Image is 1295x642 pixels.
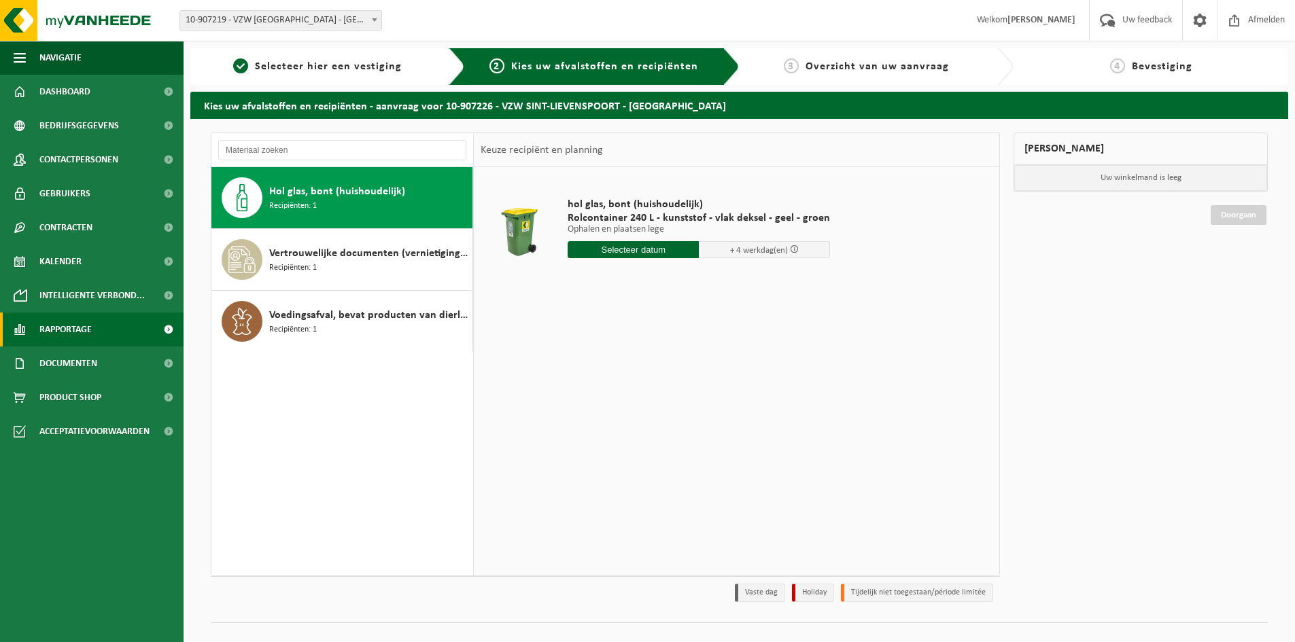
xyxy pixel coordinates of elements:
[218,140,466,160] input: Materiaal zoeken
[806,61,949,72] span: Overzicht van uw aanvraag
[568,198,830,211] span: hol glas, bont (huishoudelijk)
[39,279,145,313] span: Intelligente verbond...
[269,323,317,336] span: Recipiënten: 1
[792,584,834,602] li: Holiday
[269,262,317,274] span: Recipiënten: 1
[211,167,473,229] button: Hol glas, bont (huishoudelijk) Recipiënten: 1
[511,61,698,72] span: Kies uw afvalstoffen en recipiënten
[489,58,504,73] span: 2
[784,58,799,73] span: 3
[269,245,469,262] span: Vertrouwelijke documenten (vernietiging - recyclage)
[568,225,830,234] p: Ophalen en plaatsen lege
[39,313,92,346] span: Rapportage
[39,143,118,177] span: Contactpersonen
[735,584,785,602] li: Vaste dag
[39,75,90,109] span: Dashboard
[568,211,830,225] span: Rolcontainer 240 L - kunststof - vlak deksel - geel - groen
[269,200,317,213] span: Recipiënten: 1
[180,11,381,30] span: 10-907219 - VZW SINT-LIEVENSPOORT - GENT
[39,211,92,245] span: Contracten
[39,177,90,211] span: Gebruikers
[730,246,788,255] span: + 4 werkdag(en)
[568,241,699,258] input: Selecteer datum
[211,291,473,352] button: Voedingsafval, bevat producten van dierlijke oorsprong, onverpakt, categorie 3 Recipiënten: 1
[39,109,119,143] span: Bedrijfsgegevens
[211,229,473,291] button: Vertrouwelijke documenten (vernietiging - recyclage) Recipiënten: 1
[39,380,101,414] span: Product Shop
[39,414,150,448] span: Acceptatievoorwaarden
[474,133,610,167] div: Keuze recipiënt en planning
[197,58,438,75] a: 1Selecteer hier een vestiging
[255,61,402,72] span: Selecteer hier een vestiging
[269,307,469,323] span: Voedingsafval, bevat producten van dierlijke oorsprong, onverpakt, categorie 3
[39,346,97,380] span: Documenten
[179,10,382,31] span: 10-907219 - VZW SINT-LIEVENSPOORT - GENT
[39,41,82,75] span: Navigatie
[1014,132,1268,165] div: [PERSON_NAME]
[233,58,248,73] span: 1
[269,183,405,200] span: Hol glas, bont (huishoudelijk)
[1014,165,1267,191] p: Uw winkelmand is leeg
[1110,58,1125,73] span: 4
[1211,205,1266,225] a: Doorgaan
[1132,61,1192,72] span: Bevestiging
[190,92,1288,118] h2: Kies uw afvalstoffen en recipiënten - aanvraag voor 10-907226 - VZW SINT-LIEVENSPOORT - [GEOGRAPH...
[841,584,993,602] li: Tijdelijk niet toegestaan/période limitée
[39,245,82,279] span: Kalender
[1007,15,1075,25] strong: [PERSON_NAME]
